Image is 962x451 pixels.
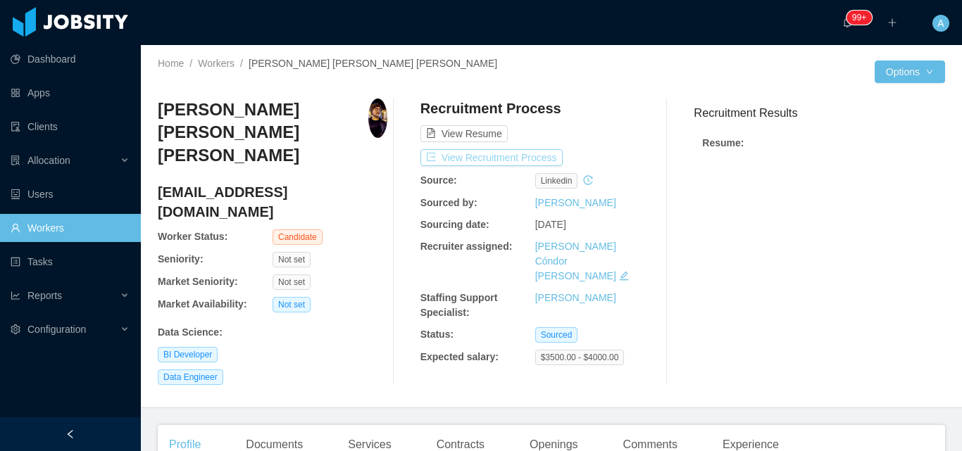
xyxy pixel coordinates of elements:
i: icon: plus [887,18,897,27]
a: icon: file-textView Resume [420,128,508,139]
b: Source: [420,174,457,186]
a: icon: appstoreApps [11,79,130,107]
button: Optionsicon: down [875,61,945,83]
span: BI Developer [158,347,218,362]
span: linkedin [535,173,578,189]
span: [DATE] [535,219,566,230]
b: Sourcing date: [420,219,489,230]
a: Home [158,58,184,69]
i: icon: solution [11,155,20,165]
span: Data Engineer [158,369,223,385]
span: A [937,15,944,32]
span: [PERSON_NAME] [PERSON_NAME] [PERSON_NAME] [249,58,497,69]
button: icon: exportView Recruitment Process [420,149,563,166]
b: Seniority: [158,253,204,265]
button: icon: file-textView Resume [420,125,508,142]
b: Staffing Support Specialist: [420,292,498,318]
span: / [189,58,192,69]
sup: 159 [847,11,872,25]
i: icon: edit [619,271,629,281]
span: Reports [27,290,62,301]
b: Market Seniority: [158,276,238,287]
b: Expected salary: [420,351,499,362]
span: Allocation [27,155,70,166]
span: Not set [273,274,311,290]
a: icon: auditClients [11,113,130,141]
span: Candidate [273,229,323,245]
a: [PERSON_NAME] [535,197,616,208]
a: Workers [198,58,235,69]
a: [PERSON_NAME] Cóndor [PERSON_NAME] [535,241,616,281]
a: icon: pie-chartDashboard [11,45,130,73]
i: icon: bell [842,18,852,27]
a: [PERSON_NAME] [535,292,616,303]
b: Market Availability: [158,298,247,310]
h3: Recruitment Results [694,104,945,122]
b: Recruiter assigned: [420,241,513,252]
span: Not set [273,252,311,267]
a: icon: robotUsers [11,180,130,208]
a: icon: exportView Recruitment Process [420,152,563,163]
b: Worker Status: [158,231,227,242]
span: / [240,58,243,69]
span: Not set [273,297,311,312]
b: Sourced by: [420,197,477,208]
img: cd772a3b-4e42-46a7-982d-86829cb41c41_68e55f81b76e0-400w.png [368,99,387,138]
b: Status: [420,329,454,340]
i: icon: line-chart [11,291,20,300]
b: Data Science : [158,326,223,338]
i: icon: setting [11,324,20,334]
h3: [PERSON_NAME] [PERSON_NAME] [PERSON_NAME] [158,99,368,167]
strong: Resume : [702,137,744,148]
h4: [EMAIL_ADDRESS][DOMAIN_NAME] [158,182,387,222]
span: Sourced [535,327,578,343]
i: icon: history [583,175,593,185]
a: icon: userWorkers [11,214,130,242]
span: Configuration [27,324,86,335]
span: $3500.00 - $4000.00 [535,350,625,365]
a: icon: profileTasks [11,248,130,276]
